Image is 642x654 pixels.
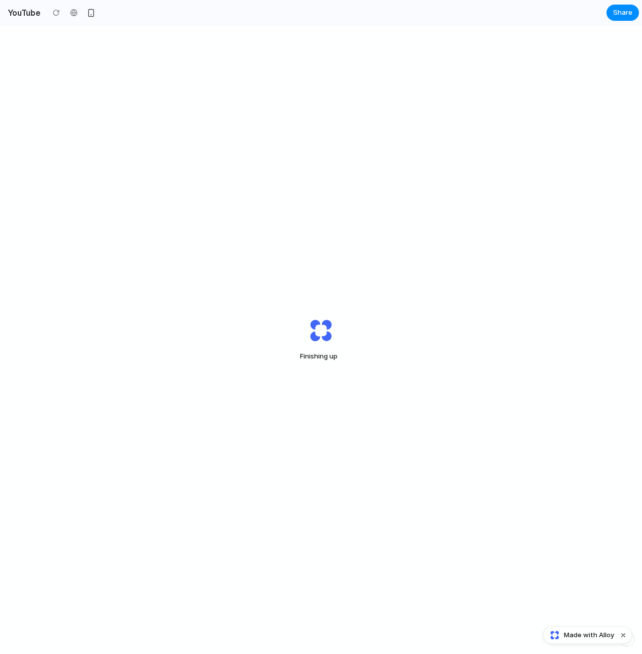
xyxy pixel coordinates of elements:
h2: YouTube [4,7,41,19]
button: Share [606,5,639,21]
button: Dismiss watermark [617,629,629,641]
span: Share [613,8,632,18]
span: Made with Alloy [564,630,614,640]
span: Finishing up [292,351,351,362]
a: Made with Alloy [544,630,615,640]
